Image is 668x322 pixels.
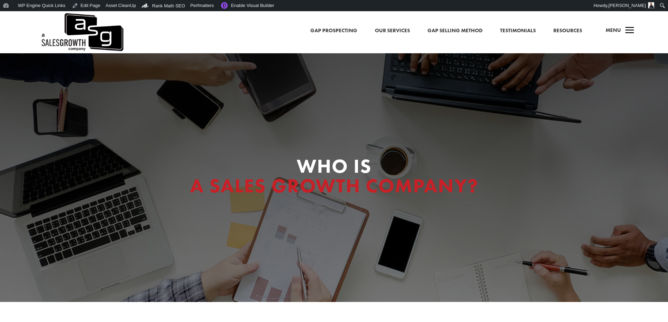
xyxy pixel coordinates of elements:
a: Gap Prospecting [310,26,357,35]
span: [PERSON_NAME] [608,3,646,8]
a: Our Services [375,26,410,35]
span: Menu [606,27,621,34]
a: Gap Selling Method [427,26,483,35]
a: A Sales Growth Company Logo [40,11,123,53]
a: Testimonials [500,26,536,35]
img: ASG Co. Logo [40,11,123,53]
span: Rank Math SEO [152,3,185,8]
h1: Who Is [145,156,524,199]
span: a [623,24,637,38]
span: A Sales Growth Company? [190,173,478,198]
a: Resources [553,26,582,35]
